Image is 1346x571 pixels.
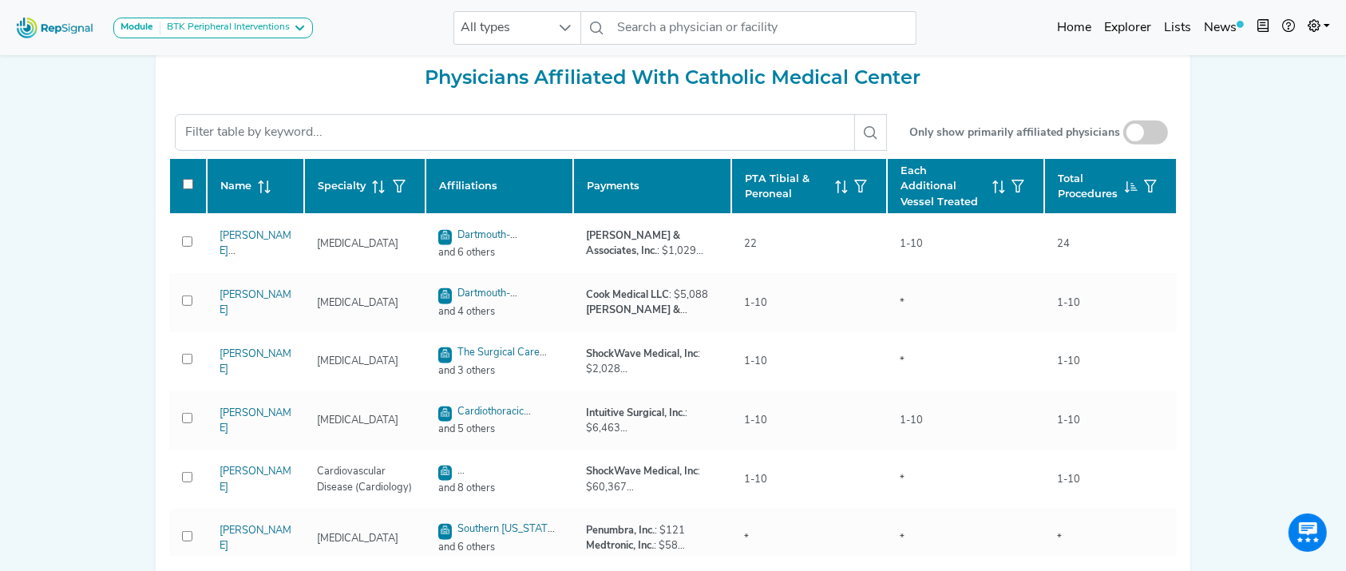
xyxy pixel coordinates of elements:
a: Cardiothoracic Surgical Associates [438,406,532,435]
span: and 6 others [429,540,570,555]
h2: Physicians Affiliated With Catholic Medical Center [168,66,1178,89]
span: Specialty [318,178,366,193]
small: Only show primarily affiliated physicians [909,125,1120,141]
div: [MEDICAL_DATA] [307,531,408,546]
a: The Surgical Care Group [438,347,548,376]
a: News [1198,12,1250,44]
a: [PERSON_NAME] [220,290,291,315]
div: 1-10 [1047,354,1090,369]
a: Home [1051,12,1098,44]
strong: Intuitive Surgical, Inc. [586,408,685,418]
span: and 5 others [429,422,570,437]
div: : $3,046 [586,303,719,318]
span: Total Procedures [1058,171,1118,201]
div: : $58 [586,538,693,553]
div: : $121 [586,523,693,538]
span: and 8 others [429,481,570,496]
span: Name [220,178,251,193]
div: 1-10 [1047,295,1090,311]
div: [MEDICAL_DATA] [307,236,408,252]
span: and 4 others [429,304,570,319]
div: 1-10 [1047,413,1090,428]
a: Dartmouth-[PERSON_NAME][GEOGRAPHIC_DATA] [438,230,542,274]
strong: [PERSON_NAME] & Associates, Inc. [586,231,680,256]
strong: ShockWave Medical, Inc [586,466,698,477]
a: [PERSON_NAME] [PERSON_NAME] [220,231,291,287]
div: 1-10 [1047,472,1090,487]
strong: Cook Medical LLC [586,290,669,300]
a: Explorer [1098,12,1158,44]
div: : $60,367 [586,464,719,494]
strong: Medtronic, Inc. [586,541,654,551]
strong: [PERSON_NAME] & Associates, Inc. [586,305,687,331]
a: Dartmouth-[PERSON_NAME] Clinic [438,288,546,317]
div: Cardiovascular Disease (Cardiology) [307,464,422,494]
div: 1-10 [734,354,777,369]
span: All types [454,12,550,44]
div: 1-10 [890,236,932,252]
button: ModuleBTK Peripheral Interventions [113,18,313,38]
button: Intel Book [1250,12,1276,44]
a: [PERSON_NAME] [220,408,291,434]
div: 1-10 [734,472,777,487]
input: Search a physician or facility [612,11,916,45]
span: and 6 others [429,245,570,260]
a: Lists [1158,12,1198,44]
strong: Module [121,22,153,32]
strong: Penumbra, Inc. [586,525,655,536]
div: [MEDICAL_DATA] [307,354,408,369]
span: Payments [587,178,639,193]
div: 1-10 [734,413,777,428]
span: Each Additional Vessel Treated [901,163,986,209]
div: 1-10 [734,295,777,311]
div: : $2,028 [586,347,719,377]
div: : $5,088 [586,287,719,303]
a: [PERSON_NAME] [220,349,291,375]
strong: ShockWave Medical, Inc [586,349,698,359]
div: 24 [1047,236,1079,252]
div: BTK Peripheral Interventions [160,22,290,34]
a: [PERSON_NAME] [220,466,291,492]
div: [MEDICAL_DATA] [307,413,408,428]
div: 1-10 [890,413,932,428]
span: and 3 others [429,363,570,379]
div: : $1,029 [586,228,719,259]
div: : $6,463 [586,406,719,436]
div: 22 [734,236,766,252]
div: [MEDICAL_DATA] [307,295,408,311]
a: [PERSON_NAME] [220,525,291,551]
span: Affiliations [439,178,497,193]
span: PTA Tibial & Peroneal [745,171,829,201]
a: Southern [US_STATE] [MEDICAL_DATA] Consultants Pc [438,524,557,568]
input: Filter table by keyword... [175,114,855,151]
